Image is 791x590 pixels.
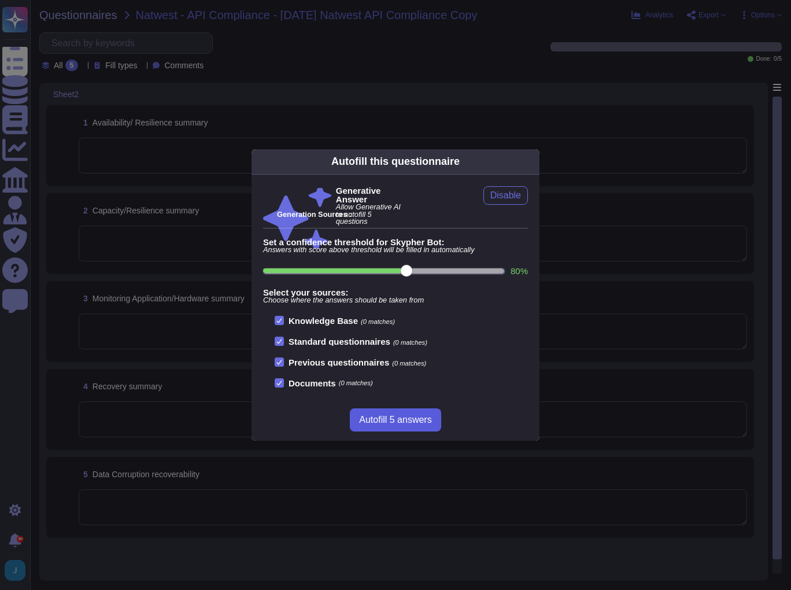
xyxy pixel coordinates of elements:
[331,154,460,169] div: Autofill this questionnaire
[263,246,528,254] span: Answers with score above threshold will be filled in automatically
[336,186,404,204] b: Generative Answer
[392,360,426,367] span: (0 matches)
[359,415,431,425] span: Autofill 5 answers
[393,339,427,346] span: (0 matches)
[263,297,528,304] span: Choose where the answers should be taken from
[350,408,441,432] button: Autofill 5 answers
[361,318,395,325] span: (0 matches)
[289,379,336,388] b: Documents
[277,210,352,219] b: Generation Sources :
[289,357,389,367] b: Previous questionnaires
[289,337,390,346] b: Standard questionnaires
[336,204,404,226] span: Allow Generative AI to autofill 5 questions
[483,186,528,205] button: Disable
[263,238,528,246] b: Set a confidence threshold for Skypher Bot:
[490,191,521,200] span: Disable
[339,380,373,386] span: (0 matches)
[511,267,528,275] label: 80 %
[289,316,358,326] b: Knowledge Base
[263,288,528,297] b: Select your sources:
